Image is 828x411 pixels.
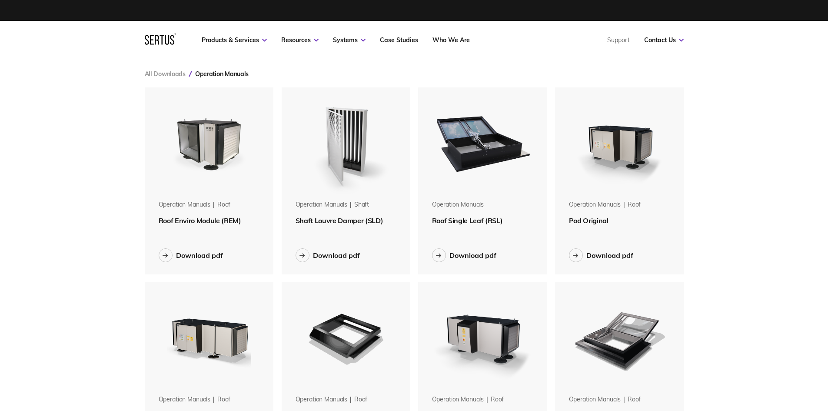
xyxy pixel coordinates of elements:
[628,200,641,209] div: roof
[432,248,496,262] button: Download pdf
[217,395,230,404] div: roof
[491,395,504,404] div: roof
[628,395,641,404] div: roof
[202,36,267,44] a: Products & Services
[432,395,484,404] div: Operation Manuals
[333,36,366,44] a: Systems
[159,200,211,209] div: Operation Manuals
[569,200,621,209] div: Operation Manuals
[159,248,223,262] button: Download pdf
[217,200,230,209] div: roof
[159,216,241,225] span: Roof Enviro Module (REM)
[785,369,828,411] iframe: Chat Widget
[281,36,319,44] a: Resources
[586,251,633,260] div: Download pdf
[145,70,186,78] a: All Downloads
[449,251,496,260] div: Download pdf
[380,36,418,44] a: Case Studies
[432,200,484,209] div: Operation Manuals
[569,248,633,262] button: Download pdf
[432,216,503,225] span: Roof Single Leaf (RSL)
[313,251,360,260] div: Download pdf
[176,251,223,260] div: Download pdf
[296,216,383,225] span: Shaft Louvre Damper (SLD)
[296,200,348,209] div: Operation Manuals
[354,200,369,209] div: shaft
[296,248,360,262] button: Download pdf
[644,36,684,44] a: Contact Us
[296,395,348,404] div: Operation Manuals
[159,395,211,404] div: Operation Manuals
[569,216,609,225] span: Pod Original
[607,36,630,44] a: Support
[354,395,367,404] div: roof
[569,395,621,404] div: Operation Manuals
[432,36,470,44] a: Who We Are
